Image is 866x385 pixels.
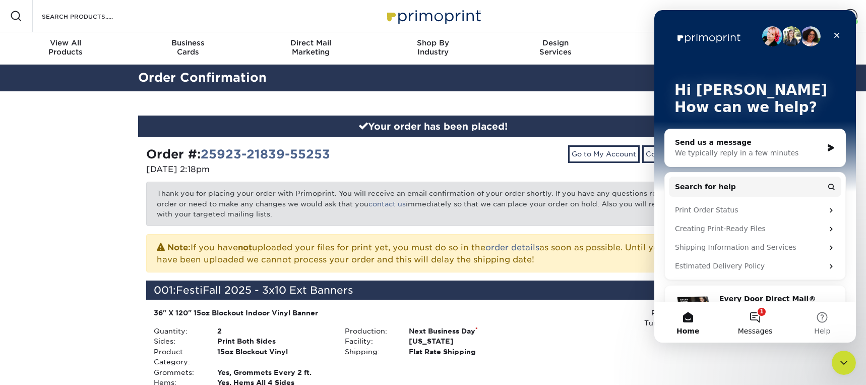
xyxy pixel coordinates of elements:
[337,326,401,336] div: Production:
[5,38,127,57] div: Products
[210,367,337,377] div: Yes, Grommets Every 2 ft.
[210,347,337,367] div: 15oz Blockout Vinyl
[372,38,494,57] div: Industry
[146,281,624,300] div: 001:
[176,284,353,296] span: FestiFall 2025 - 3x10 Ext Banners
[146,336,210,346] div: Sides:
[131,69,735,87] h2: Order Confirmation
[154,308,521,318] div: 36" X 120" 15oz Blockout Indoor Vinyl Banner
[146,326,210,336] div: Quantity:
[494,32,616,65] a: DesignServices
[146,182,720,226] p: Thank you for placing your order with Primoprint. You will receive an email confirmation of your ...
[201,147,330,161] a: 25923-21839-55253
[41,10,139,22] input: SEARCH PRODUCTS.....
[568,145,640,162] a: Go to My Account
[529,308,712,339] div: Product: $218.50 Turnaround: $0.00 Shipping: $11.20
[401,326,529,336] div: Next Business Day
[624,281,720,300] div: $218.50
[337,347,401,357] div: Shipping:
[401,347,529,357] div: Flat Rate Shipping
[146,163,425,176] p: [DATE] 2:18pm
[238,243,252,252] b: not
[138,116,728,138] div: Your order has been placed!
[250,32,372,65] a: Direct MailMarketing
[485,243,539,252] a: order details
[127,32,250,65] a: BusinessCards
[654,10,856,343] iframe: Intercom live chat
[146,347,210,367] div: Product Category:
[372,38,494,47] span: Shop By
[616,38,739,47] span: Resources
[210,326,337,336] div: 2
[401,336,529,346] div: [US_STATE]
[127,38,250,47] span: Business
[494,38,616,57] div: Services
[5,38,127,47] span: View All
[832,351,856,375] iframe: Intercom live chat
[494,38,616,47] span: Design
[146,367,210,377] div: Grommets:
[372,32,494,65] a: Shop ByIndustry
[642,145,720,162] a: Continue Shopping
[250,38,372,57] div: Marketing
[210,336,337,346] div: Print Both Sides
[368,200,406,208] a: contact us
[5,32,127,65] a: View AllProducts
[337,336,401,346] div: Facility:
[146,147,330,161] strong: Order #:
[157,241,709,266] p: If you have uploaded your files for print yet, you must do so in the as soon as possible. Until y...
[167,243,191,252] strong: Note:
[127,38,250,57] div: Cards
[616,38,739,57] div: & Templates
[616,32,739,65] a: Resources& Templates
[250,38,372,47] span: Direct Mail
[383,5,483,27] img: Primoprint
